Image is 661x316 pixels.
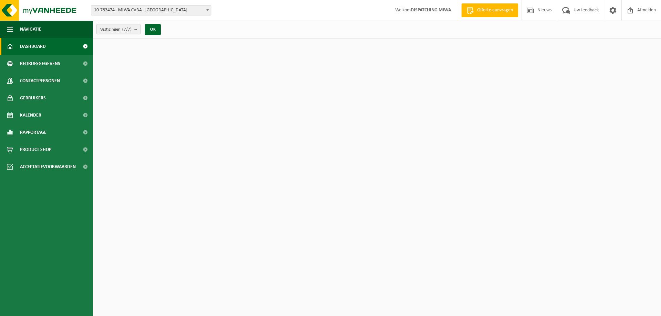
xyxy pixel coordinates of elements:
[411,8,451,13] strong: DISPATCHING MIWA
[475,7,515,14] span: Offerte aanvragen
[91,5,211,15] span: 10-783474 - MIWA CVBA - SINT-NIKLAAS
[100,24,132,35] span: Vestigingen
[20,107,41,124] span: Kalender
[96,24,141,34] button: Vestigingen(7/7)
[20,55,60,72] span: Bedrijfsgegevens
[20,158,76,175] span: Acceptatievoorwaarden
[20,89,46,107] span: Gebruikers
[20,124,46,141] span: Rapportage
[20,38,46,55] span: Dashboard
[20,21,41,38] span: Navigatie
[145,24,161,35] button: OK
[91,6,211,15] span: 10-783474 - MIWA CVBA - SINT-NIKLAAS
[20,141,51,158] span: Product Shop
[461,3,518,17] a: Offerte aanvragen
[20,72,60,89] span: Contactpersonen
[122,27,132,32] count: (7/7)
